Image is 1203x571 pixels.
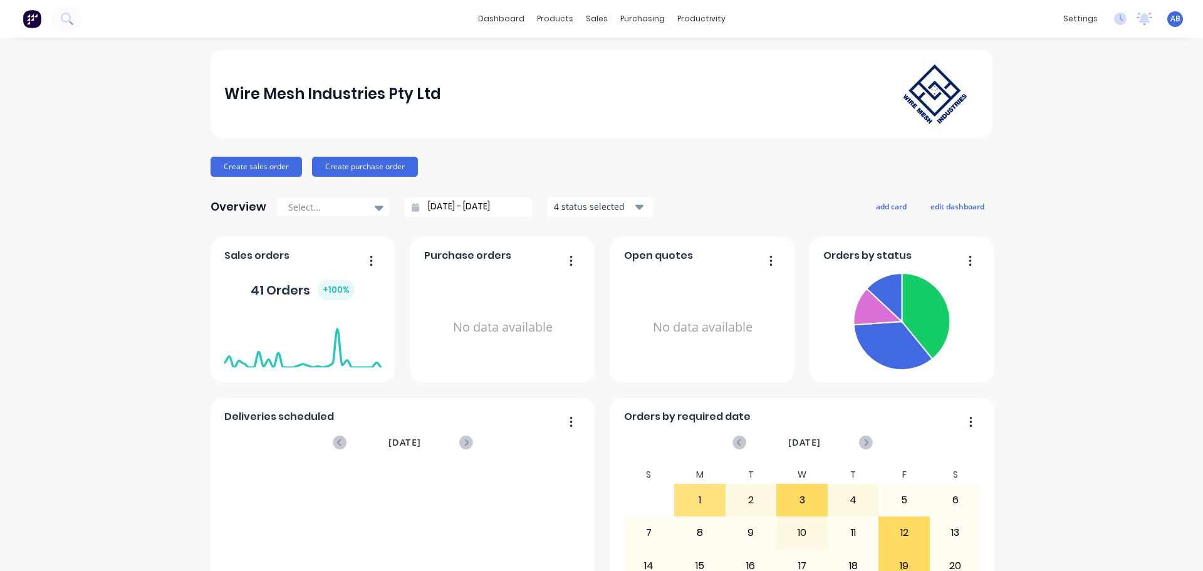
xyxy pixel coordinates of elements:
div: 9 [726,517,776,548]
div: T [726,466,777,484]
div: 13 [930,517,981,548]
div: purchasing [614,9,671,28]
div: W [776,466,828,484]
div: S [623,466,675,484]
button: Create purchase order [312,157,418,177]
div: 2 [726,485,776,516]
span: [DATE] [788,436,821,449]
div: productivity [671,9,732,28]
div: sales [580,9,614,28]
div: 7 [624,517,674,548]
div: 41 Orders [251,280,355,300]
a: dashboard [472,9,531,28]
div: T [828,466,879,484]
div: S [930,466,981,484]
div: Overview [211,194,266,219]
div: products [531,9,580,28]
img: Factory [23,9,41,28]
div: F [878,466,930,484]
div: 5 [879,485,929,516]
div: Wire Mesh Industries Pty Ltd [224,81,441,107]
div: 8 [675,517,725,548]
span: Sales orders [224,248,289,263]
div: 6 [930,485,981,516]
div: M [674,466,726,484]
span: AB [1170,13,1180,24]
div: 10 [777,517,827,548]
div: No data available [624,268,781,387]
div: settings [1057,9,1104,28]
span: Orders by status [823,248,912,263]
div: 3 [777,485,827,516]
div: No data available [424,268,581,387]
div: + 100 % [318,280,355,300]
div: 1 [675,485,725,516]
div: 4 [828,485,878,516]
span: Orders by required date [624,409,751,424]
span: [DATE] [388,436,421,449]
button: edit dashboard [922,198,992,214]
span: Open quotes [624,248,693,263]
button: add card [868,198,915,214]
button: 4 status selected [547,197,654,216]
div: 4 status selected [554,200,633,213]
img: Wire Mesh Industries Pty Ltd [891,52,979,136]
button: Create sales order [211,157,302,177]
div: 11 [828,517,878,548]
div: 12 [879,517,929,548]
span: Purchase orders [424,248,511,263]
